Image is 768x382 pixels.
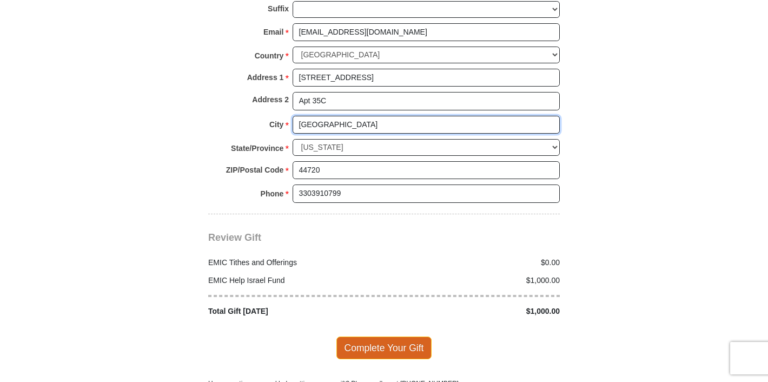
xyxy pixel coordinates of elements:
[208,232,261,243] span: Review Gift
[263,24,283,39] strong: Email
[336,337,432,359] span: Complete Your Gift
[247,70,284,85] strong: Address 1
[203,275,385,286] div: EMIC Help Israel Fund
[226,162,284,177] strong: ZIP/Postal Code
[261,186,284,201] strong: Phone
[203,306,385,317] div: Total Gift [DATE]
[384,275,566,286] div: $1,000.00
[384,257,566,268] div: $0.00
[203,257,385,268] div: EMIC Tithes and Offerings
[384,306,566,317] div: $1,000.00
[255,48,284,63] strong: Country
[269,117,283,132] strong: City
[252,92,289,107] strong: Address 2
[268,1,289,16] strong: Suffix
[231,141,283,156] strong: State/Province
